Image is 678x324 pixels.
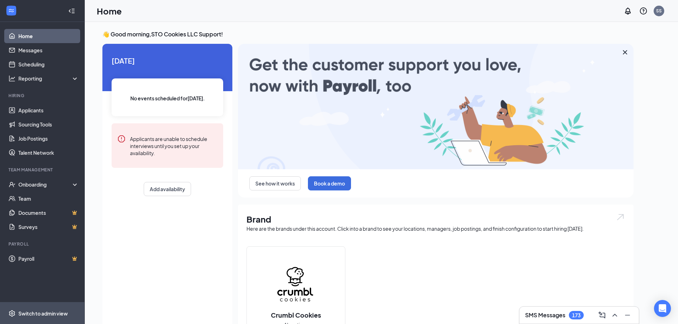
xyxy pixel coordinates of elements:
[246,225,625,232] div: Here are the brands under this account. Click into a brand to see your locations, managers, job p...
[18,75,79,82] div: Reporting
[8,310,16,317] svg: Settings
[130,135,218,157] div: Applicants are unable to schedule interviews until you set up your availability.
[238,44,634,169] img: payroll-large.gif
[609,310,620,321] button: ChevronUp
[308,176,351,190] button: Book a demo
[624,7,632,15] svg: Notifications
[18,252,79,266] a: PayrollCrown
[18,206,79,220] a: DocumentsCrown
[8,167,77,173] div: Team Management
[273,263,319,308] img: Crumbl Cookies
[525,311,565,319] h3: SMS Messages
[18,29,79,43] a: Home
[18,131,79,146] a: Job Postings
[611,311,619,319] svg: ChevronUp
[8,75,16,82] svg: Analysis
[656,8,662,14] div: SS
[18,181,73,188] div: Onboarding
[18,192,79,206] a: Team
[8,93,77,99] div: Hiring
[112,55,223,66] span: [DATE]
[598,311,606,319] svg: ComposeMessage
[622,310,633,321] button: Minimize
[8,181,16,188] svg: UserCheck
[249,176,301,190] button: See how it works
[97,5,122,17] h1: Home
[18,43,79,57] a: Messages
[8,241,77,247] div: Payroll
[18,220,79,234] a: SurveysCrown
[18,310,68,317] div: Switch to admin view
[18,117,79,131] a: Sourcing Tools
[130,94,205,102] span: No events scheduled for [DATE] .
[102,30,634,38] h3: 👋 Good morning, STO Cookies LLC Support !
[68,7,75,14] svg: Collapse
[639,7,648,15] svg: QuestionInfo
[18,103,79,117] a: Applicants
[264,311,328,319] h2: Crumbl Cookies
[596,310,608,321] button: ComposeMessage
[8,7,15,14] svg: WorkstreamLogo
[616,213,625,221] img: open.6027fd2a22e1237b5b06.svg
[18,146,79,160] a: Talent Network
[654,300,671,317] div: Open Intercom Messenger
[621,48,629,57] svg: Cross
[18,57,79,71] a: Scheduling
[144,182,191,196] button: Add availability
[623,311,632,319] svg: Minimize
[572,312,581,318] div: 173
[246,213,625,225] h1: Brand
[117,135,126,143] svg: Error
